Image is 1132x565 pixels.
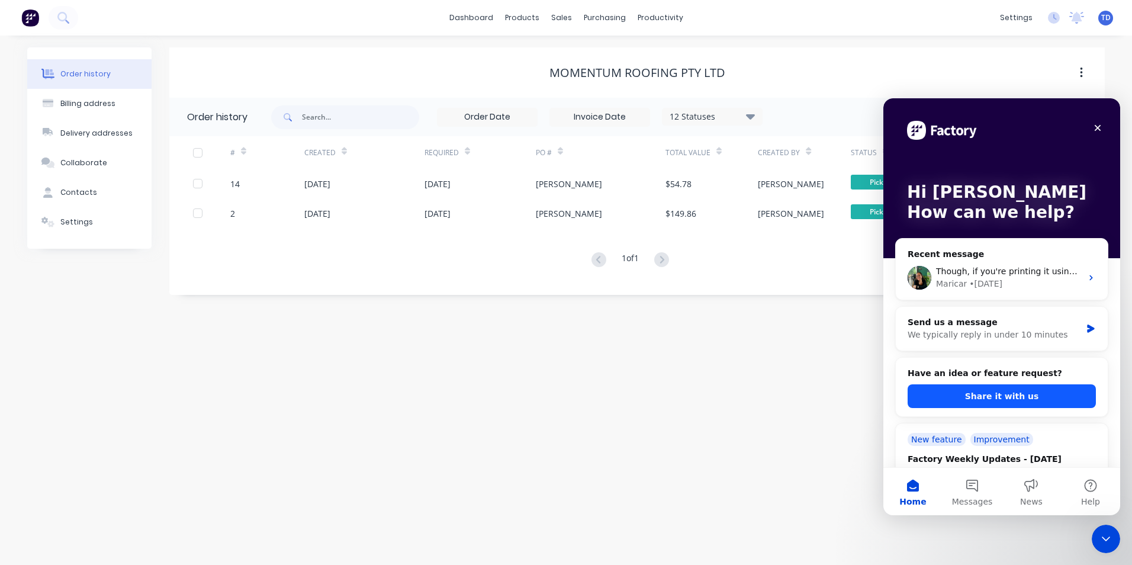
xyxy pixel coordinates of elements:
[304,207,330,220] div: [DATE]
[87,335,150,348] div: Improvement
[851,204,922,219] span: Picked Up
[622,252,639,269] div: 1 of 1
[69,399,110,407] span: Messages
[632,9,689,27] div: productivity
[27,89,152,118] button: Billing address
[851,147,877,158] div: Status
[53,179,83,192] div: Maricar
[24,230,198,243] div: We typically reply in under 10 minutes
[60,217,93,227] div: Settings
[187,110,247,124] div: Order history
[27,59,152,89] button: Order history
[24,286,213,310] button: Share it with us
[578,9,632,27] div: purchasing
[24,218,198,230] div: Send us a message
[424,136,536,169] div: Required
[230,207,235,220] div: 2
[851,136,980,169] div: Status
[549,66,725,80] div: Momentum Roofing PTY LTD
[424,207,451,220] div: [DATE]
[665,178,692,190] div: $54.78
[424,147,459,158] div: Required
[60,128,133,139] div: Delivery addresses
[24,269,213,281] h2: Have an idea or feature request?
[851,175,922,190] span: Picked Up
[304,136,424,169] div: Created
[16,399,43,407] span: Home
[27,207,152,237] button: Settings
[59,370,118,417] button: Messages
[424,178,451,190] div: [DATE]
[178,370,237,417] button: Help
[53,168,1085,178] span: Though, if you're printing it using a physical printer, the issue might be related to the page si...
[21,9,39,27] img: Factory
[137,399,159,407] span: News
[1101,12,1111,23] span: TD
[665,136,758,169] div: Total Value
[24,355,191,367] div: Factory Weekly Updates - [DATE]
[230,136,304,169] div: #
[665,207,696,220] div: $149.86
[24,335,82,348] div: New feature
[536,178,602,190] div: [PERSON_NAME]
[536,136,665,169] div: PO #
[204,19,225,40] div: Close
[304,178,330,190] div: [DATE]
[60,69,111,79] div: Order history
[118,370,178,417] button: News
[994,9,1038,27] div: settings
[27,118,152,148] button: Delivery addresses
[1092,525,1120,553] iframe: Intercom live chat
[663,110,762,123] div: 12 Statuses
[198,399,217,407] span: Help
[86,179,119,192] div: • [DATE]
[60,98,115,109] div: Billing address
[12,325,225,392] div: New featureImprovementFactory Weekly Updates - [DATE]
[60,187,97,198] div: Contacts
[758,207,824,220] div: [PERSON_NAME]
[550,108,649,126] input: Invoice Date
[536,147,552,158] div: PO #
[883,98,1120,515] iframe: Intercom live chat
[230,147,235,158] div: #
[758,136,850,169] div: Created By
[758,147,800,158] div: Created By
[438,108,537,126] input: Order Date
[536,207,602,220] div: [PERSON_NAME]
[27,178,152,207] button: Contacts
[665,147,710,158] div: Total Value
[304,147,336,158] div: Created
[12,208,225,253] div: Send us a messageWe typically reply in under 10 minutes
[302,105,419,129] input: Search...
[230,178,240,190] div: 14
[60,158,107,168] div: Collaborate
[443,9,499,27] a: dashboard
[758,178,824,190] div: [PERSON_NAME]
[499,9,545,27] div: products
[545,9,578,27] div: sales
[27,148,152,178] button: Collaborate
